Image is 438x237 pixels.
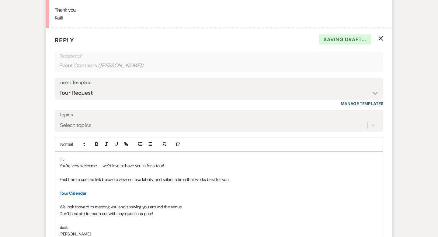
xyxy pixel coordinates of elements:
p: We look forward to meeting you and showing you around the venue. [60,203,378,210]
label: Topics [59,111,379,119]
span: Reply [55,36,74,44]
a: Manage Templates [341,101,383,106]
p: Kaili [55,14,383,22]
span: Saving draft... [319,34,371,45]
div: Event Contacts [59,60,379,72]
p: Best, [60,224,378,231]
p: Recipients* [59,52,379,60]
p: Feel free to use the link below to view our availability and select a time that works best for you. [60,176,378,183]
p: Hi, [60,156,378,162]
a: Tour Calendar [60,190,87,196]
span: ( [PERSON_NAME] ) [98,62,144,70]
p: Thank you, [55,6,383,14]
p: Don’t hesitate to reach out with any questions prior! [60,210,378,217]
div: Select topics [60,121,92,129]
div: Insert Template [59,78,379,87]
p: You’re very welcome — we’d love to have you in for a tour! [60,162,378,169]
